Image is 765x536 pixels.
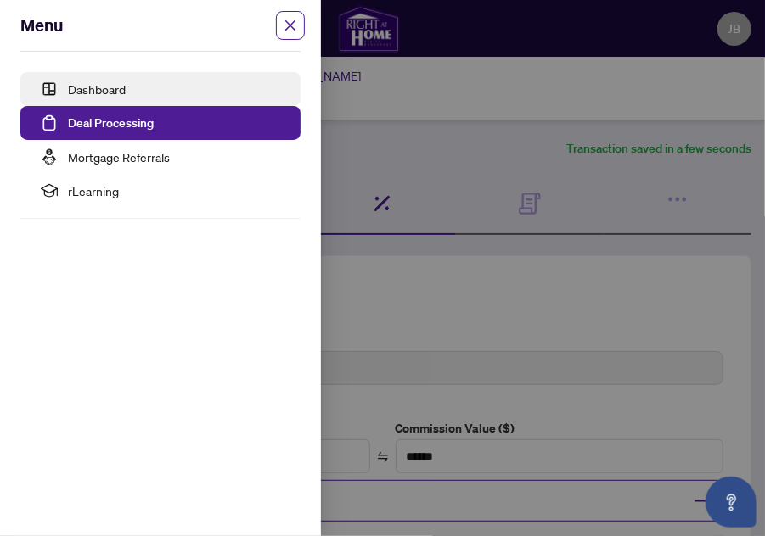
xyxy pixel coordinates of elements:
div: Menu [20,14,280,37]
a: Deal Processing [68,115,154,131]
button: Close [280,15,301,36]
button: Open asap [706,477,757,528]
span: close [276,11,305,40]
a: Dashboard [68,81,126,97]
span: rLearning [68,174,287,208]
a: Mortgage Referrals [68,149,170,165]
